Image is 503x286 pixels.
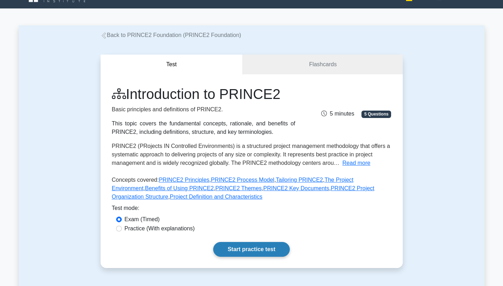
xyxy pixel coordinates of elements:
[112,176,391,204] p: Concepts covered: , , , , , , , ,
[112,143,390,166] span: PRINCE2 (PRojects IN Controlled Environments) is a structured project management methodology that...
[321,111,354,117] span: 5 minutes
[215,185,262,191] a: PRINCE2 Themes
[125,224,195,233] label: Practice (With explanations)
[112,177,354,191] a: The Project Environment
[211,177,275,183] a: PRINCE2 Process Model
[112,105,295,114] p: Basic principles and definitions of PRINCE2.
[112,204,391,215] div: Test mode:
[159,177,209,183] a: PRINCE2 Principles
[243,55,402,75] a: Flashcards
[170,194,262,200] a: Project Definition and Characteristics
[213,242,290,257] a: Start practice test
[276,177,323,183] a: Tailoring PRINCE2
[112,119,295,136] div: This topic covers the fundamental concepts, rationale, and benefits of PRINCE2, including definit...
[342,159,370,167] button: Read more
[125,215,160,224] label: Exam (Timed)
[112,86,295,102] h1: Introduction to PRINCE2
[101,32,241,38] a: Back to PRINCE2 Foundation (PRINCE2 Foundation)
[145,185,214,191] a: Benefits of Using PRINCE2
[101,55,243,75] button: Test
[361,111,391,118] span: 5 Questions
[263,185,329,191] a: PRINCE2 Key Documents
